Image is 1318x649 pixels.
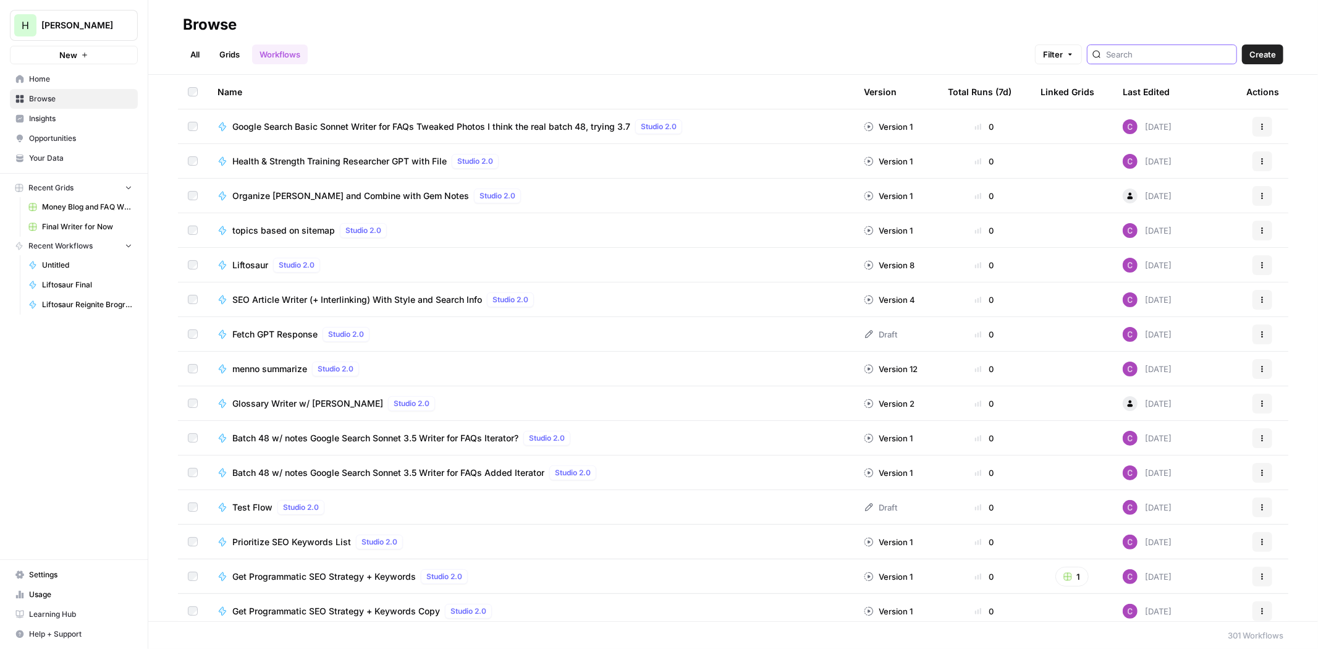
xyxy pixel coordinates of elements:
span: Browse [29,93,132,104]
span: Untitled [42,260,132,271]
a: Usage [10,585,138,604]
img: lfe6qmc50w30utgkmhcdgn0017qz [1123,569,1138,584]
span: Help + Support [29,629,132,640]
div: 0 [948,397,1021,410]
div: Version 1 [864,605,913,617]
div: Version 2 [864,397,915,410]
span: Get Programmatic SEO Strategy + Keywords Copy [232,605,440,617]
button: Workspace: Hasbrook [10,10,138,41]
a: Organize [PERSON_NAME] and Combine with Gem NotesStudio 2.0 [218,189,844,203]
div: [DATE] [1123,292,1172,307]
span: Create [1249,48,1276,61]
img: lfe6qmc50w30utgkmhcdgn0017qz [1123,431,1138,446]
div: Version 8 [864,259,915,271]
span: Studio 2.0 [479,190,515,201]
a: Fetch GPT ResponseStudio 2.0 [218,327,844,342]
span: Get Programmatic SEO Strategy + Keywords [232,571,416,583]
span: Batch 48 w/ notes Google Search Sonnet 3.5 Writer for FAQs Added Iterator [232,467,544,479]
span: Studio 2.0 [555,467,591,478]
div: 0 [948,467,1021,479]
div: 0 [948,259,1021,271]
div: Linked Grids [1041,75,1094,109]
div: [DATE] [1123,327,1172,342]
a: Learning Hub [10,604,138,624]
a: Untitled [23,255,138,275]
div: [DATE] [1123,431,1172,446]
a: Insights [10,109,138,129]
div: 0 [948,501,1021,514]
span: Recent Workflows [28,240,93,252]
button: Recent Grids [10,179,138,197]
span: Filter [1043,48,1063,61]
a: Money Blog and FAQ Writer [23,197,138,217]
span: Recent Grids [28,182,74,193]
a: Batch 48 w/ notes Google Search Sonnet 3.5 Writer for FAQs Iterator?Studio 2.0 [218,431,844,446]
img: lfe6qmc50w30utgkmhcdgn0017qz [1123,535,1138,549]
span: Studio 2.0 [394,398,429,409]
a: Glossary Writer w/ [PERSON_NAME]Studio 2.0 [218,396,844,411]
a: Final Writer for Now [23,217,138,237]
a: Workflows [252,45,308,64]
div: [DATE] [1123,535,1172,549]
div: Name [218,75,844,109]
span: Studio 2.0 [641,121,677,132]
span: Health & Strength Training Researcher GPT with File [232,155,447,168]
div: Version 1 [864,536,913,548]
a: Health & Strength Training Researcher GPT with FileStudio 2.0 [218,154,844,169]
span: Opportunities [29,133,132,144]
div: Version 1 [864,155,913,168]
div: [DATE] [1123,465,1172,480]
span: Test Flow [232,501,272,514]
div: [DATE] [1123,189,1172,203]
span: Money Blog and FAQ Writer [42,201,132,213]
span: Studio 2.0 [283,502,319,513]
span: Fetch GPT Response [232,328,318,341]
div: [DATE] [1123,154,1172,169]
div: 0 [948,571,1021,583]
a: Home [10,69,138,89]
div: Browse [183,15,237,35]
img: lfe6qmc50w30utgkmhcdgn0017qz [1123,154,1138,169]
a: Grids [212,45,247,64]
button: Create [1242,45,1283,64]
div: 0 [948,432,1021,444]
div: Draft [864,501,897,514]
div: Total Runs (7d) [948,75,1012,109]
button: Filter [1035,45,1082,64]
span: Final Writer for Now [42,221,132,232]
span: SEO Article Writer (+ Interlinking) With Style and Search Info [232,294,482,306]
a: Liftosaur Final [23,275,138,295]
div: 0 [948,605,1021,617]
span: Usage [29,589,132,600]
span: Studio 2.0 [328,329,364,340]
span: Liftosaur [232,259,268,271]
span: Studio 2.0 [450,606,486,617]
div: 0 [948,363,1021,375]
span: Studio 2.0 [361,537,397,548]
a: Browse [10,89,138,109]
a: menno summarizeStudio 2.0 [218,362,844,376]
div: Version 1 [864,121,913,133]
span: menno summarize [232,363,307,375]
div: Draft [864,328,897,341]
div: Version [864,75,897,109]
div: 0 [948,328,1021,341]
input: Search [1106,48,1231,61]
div: [DATE] [1123,500,1172,515]
div: [DATE] [1123,258,1172,273]
div: [DATE] [1123,569,1172,584]
span: Prioritize SEO Keywords List [232,536,351,548]
a: Batch 48 w/ notes Google Search Sonnet 3.5 Writer for FAQs Added IteratorStudio 2.0 [218,465,844,480]
div: [DATE] [1123,396,1172,411]
div: Version 1 [864,467,913,479]
span: Organize [PERSON_NAME] and Combine with Gem Notes [232,190,469,202]
img: lfe6qmc50w30utgkmhcdgn0017qz [1123,258,1138,273]
a: Google Search Basic Sonnet Writer for FAQs Tweaked Photos I think the real batch 48, trying 3.7St... [218,119,844,134]
span: topics based on sitemap [232,224,335,237]
span: [PERSON_NAME] [41,19,116,32]
span: Google Search Basic Sonnet Writer for FAQs Tweaked Photos I think the real batch 48, trying 3.7 [232,121,630,133]
span: H [22,18,29,33]
span: Studio 2.0 [492,294,528,305]
div: 301 Workflows [1228,629,1283,642]
div: Version 1 [864,432,913,444]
